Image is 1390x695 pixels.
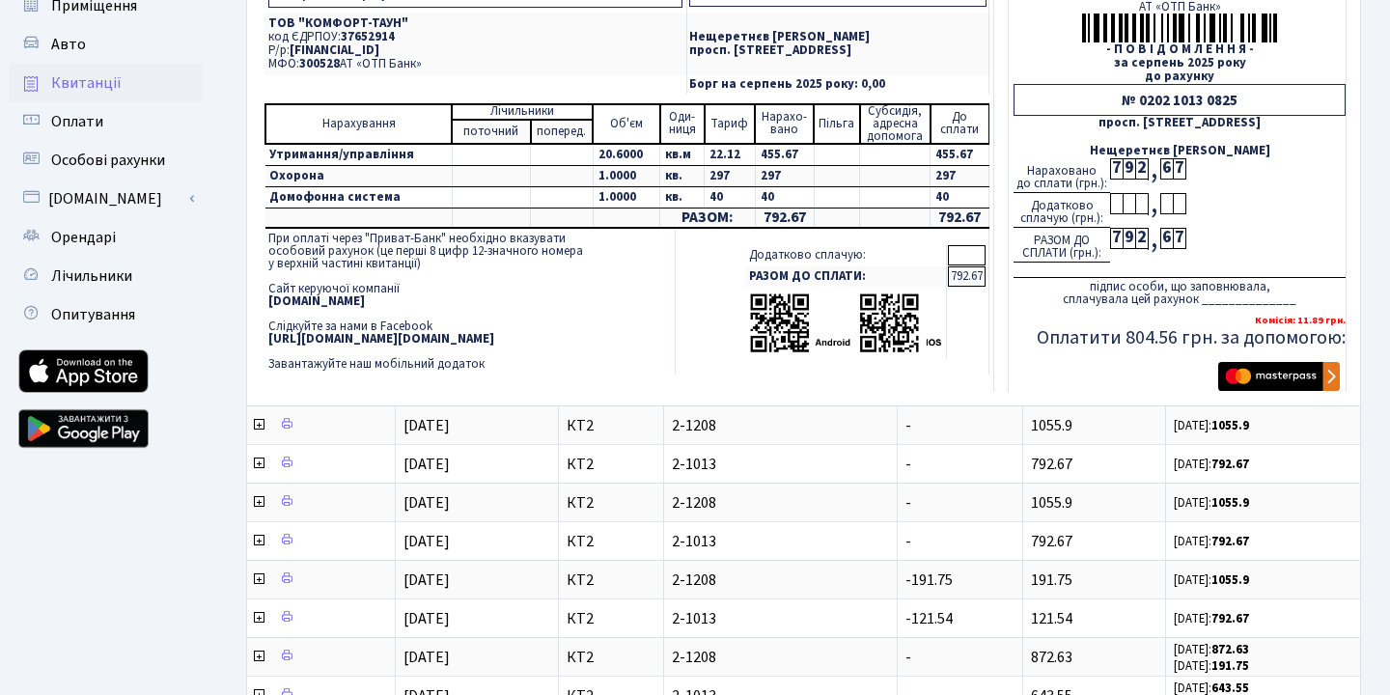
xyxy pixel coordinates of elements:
[931,104,989,144] td: До cплати
[672,611,889,626] span: 2-1013
[403,647,450,668] span: [DATE]
[1110,158,1123,180] div: 7
[1211,610,1249,627] b: 792.67
[689,31,987,43] p: Нещеретнєв [PERSON_NAME]
[672,418,889,433] span: 2-1208
[1014,145,1346,157] div: Нещеретнєв [PERSON_NAME]
[1110,228,1123,249] div: 7
[403,531,450,552] span: [DATE]
[1173,228,1185,249] div: 7
[10,180,203,218] a: [DOMAIN_NAME]
[1148,158,1160,181] div: ,
[341,28,395,45] span: 37652914
[1014,117,1346,129] div: просп. [STREET_ADDRESS]
[268,17,682,30] p: ТОВ "КОМФОРТ-ТАУН"
[10,25,203,64] a: Авто
[452,120,531,144] td: поточний
[672,572,889,588] span: 2-1208
[1014,193,1110,228] div: Додатково сплачую (грн.):
[403,415,450,436] span: [DATE]
[1123,228,1135,249] div: 9
[672,534,889,549] span: 2-1013
[948,266,986,287] td: 792.67
[10,295,203,334] a: Опитування
[265,165,452,186] td: Охорона
[672,495,889,511] span: 2-1208
[403,608,450,629] span: [DATE]
[905,492,911,514] span: -
[1211,533,1249,550] b: 792.67
[931,186,989,208] td: 40
[660,104,705,144] td: Оди- ниця
[51,150,165,171] span: Особові рахунки
[689,44,987,57] p: просп. [STREET_ADDRESS]
[1031,531,1072,552] span: 792.67
[1174,533,1249,550] small: [DATE]:
[660,144,705,166] td: кв.м
[1014,57,1346,69] div: за серпень 2025 року
[1174,417,1249,434] small: [DATE]:
[593,165,659,186] td: 1.0000
[749,292,942,354] img: apps-qrcodes.png
[672,457,889,472] span: 2-1013
[1031,647,1072,668] span: 872.63
[905,570,953,591] span: -191.75
[1174,641,1249,658] small: [DATE]:
[593,144,659,166] td: 20.6000
[567,534,655,549] span: КТ2
[660,186,705,208] td: кв.
[705,104,755,144] td: Тариф
[1014,158,1110,193] div: Нараховано до сплати (грн.):
[905,415,911,436] span: -
[705,144,755,166] td: 22.12
[1031,454,1072,475] span: 792.67
[290,42,379,59] span: [FINANCIAL_ID]
[905,647,911,668] span: -
[660,208,756,228] td: РАЗОМ:
[567,572,655,588] span: КТ2
[1211,657,1249,675] b: 191.75
[1014,326,1346,349] h5: Оплатити 804.56 грн. за допомогою:
[755,208,814,228] td: 792.67
[265,186,452,208] td: Домофонна система
[452,104,593,120] td: Лічильники
[1211,571,1249,589] b: 1055.9
[1148,193,1160,215] div: ,
[1031,608,1072,629] span: 121.54
[51,304,135,325] span: Опитування
[567,650,655,665] span: КТ2
[10,218,203,257] a: Орендарі
[1135,228,1148,249] div: 2
[814,104,859,144] td: Пільга
[1014,228,1110,263] div: РАЗОМ ДО СПЛАТИ (грн.):
[1174,610,1249,627] small: [DATE]:
[567,457,655,472] span: КТ2
[1031,492,1072,514] span: 1055.9
[745,245,947,265] td: Додатково сплачую:
[10,257,203,295] a: Лічильники
[1014,84,1346,116] div: № 0202 1013 0825
[1174,494,1249,512] small: [DATE]:
[860,104,931,144] td: Субсидія, адресна допомога
[268,58,682,70] p: МФО: АТ «ОТП Банк»
[1160,158,1173,180] div: 6
[1211,494,1249,512] b: 1055.9
[567,495,655,511] span: КТ2
[931,165,989,186] td: 297
[931,208,989,228] td: 792.67
[1148,228,1160,250] div: ,
[1211,641,1249,658] b: 872.63
[51,265,132,287] span: Лічильники
[660,165,705,186] td: кв.
[567,418,655,433] span: КТ2
[1135,158,1148,180] div: 2
[403,492,450,514] span: [DATE]
[1218,362,1340,391] img: Masterpass
[268,292,365,310] b: [DOMAIN_NAME]
[51,72,122,94] span: Квитанції
[1211,456,1249,473] b: 792.67
[593,104,659,144] td: Об'єм
[755,186,814,208] td: 40
[10,64,203,102] a: Квитанції
[268,330,494,347] b: [URL][DOMAIN_NAME][DOMAIN_NAME]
